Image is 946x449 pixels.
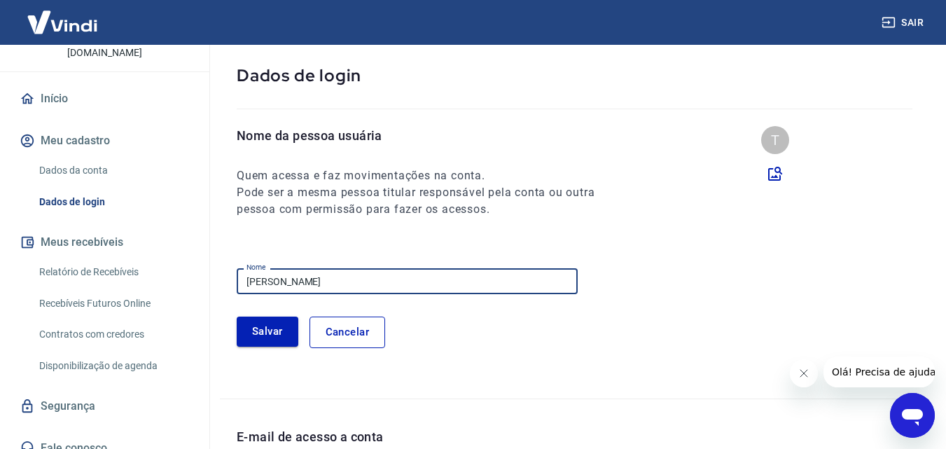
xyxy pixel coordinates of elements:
span: Olá! Precisa de ajuda? [8,10,118,21]
p: Nome da pessoa usuária [237,126,620,145]
img: Vindi [17,1,108,43]
h6: Quem acessa e faz movimentações na conta. [237,167,620,184]
button: Meu cadastro [17,125,193,156]
div: T [761,126,789,154]
button: Meus recebíveis [17,227,193,258]
label: Nome [246,262,266,272]
a: Segurança [17,391,193,422]
button: Salvar [237,317,298,346]
a: Recebíveis Futuros Online [34,289,193,318]
h6: Pode ser a mesma pessoa titular responsável pela conta ou outra pessoa com permissão para fazer o... [237,184,620,218]
p: E-mail de acesso a conta [237,427,384,446]
a: Relatório de Recebíveis [34,258,193,286]
a: Início [17,83,193,114]
p: [DOMAIN_NAME][EMAIL_ADDRESS][DOMAIN_NAME] [11,31,198,60]
a: Dados da conta [34,156,193,185]
button: Sair [879,10,929,36]
p: Dados de login [237,64,912,86]
iframe: Botão para abrir a janela de mensagens [890,393,935,438]
button: Cancelar [309,317,385,347]
a: Disponibilização de agenda [34,352,193,380]
a: Contratos com credores [34,320,193,349]
a: Dados de login [34,188,193,216]
iframe: Fechar mensagem [790,359,818,387]
iframe: Mensagem da empresa [823,357,935,387]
